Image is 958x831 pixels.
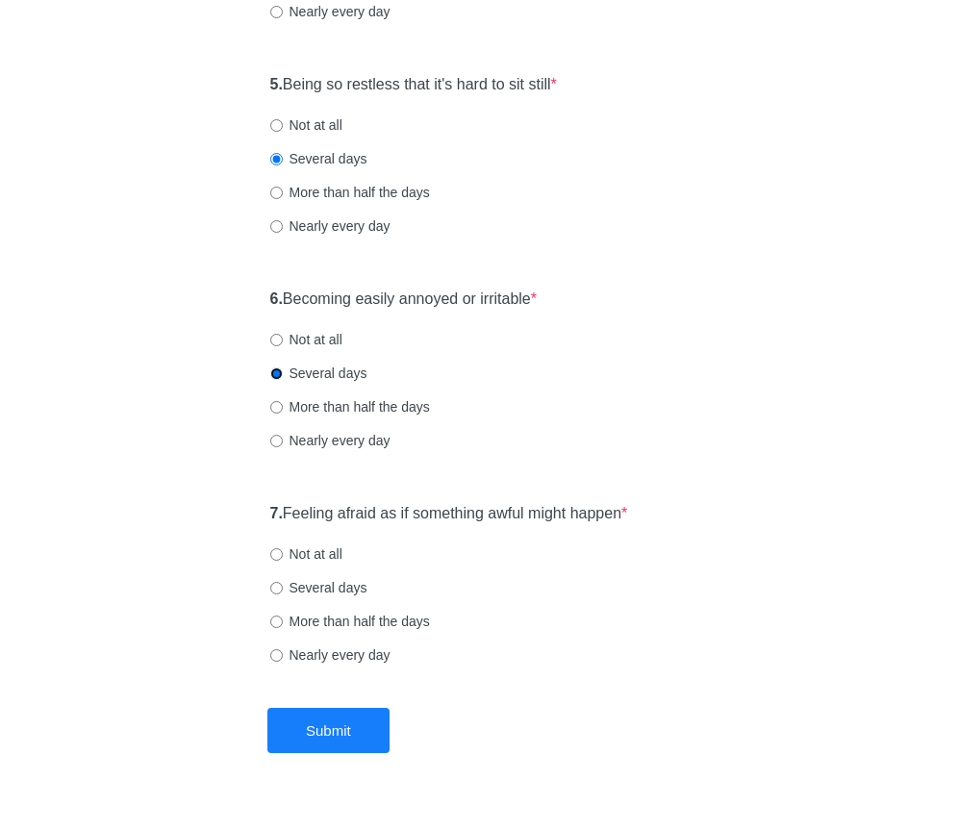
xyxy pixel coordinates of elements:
[270,649,283,662] input: Nearly every day
[270,401,283,414] input: More than half the days
[270,544,342,564] label: Not at all
[270,74,557,96] label: Being so restless that it's hard to sit still
[270,289,538,311] label: Becoming easily annoyed or irritable
[270,435,283,447] input: Nearly every day
[270,6,283,18] input: Nearly every day
[270,153,283,165] input: Several days
[270,187,283,199] input: More than half the days
[270,149,367,168] label: Several days
[270,645,391,665] label: Nearly every day
[270,616,283,628] input: More than half the days
[270,76,283,92] strong: 5.
[270,548,283,561] input: Not at all
[270,578,367,597] label: Several days
[270,505,283,521] strong: 7.
[270,216,391,236] label: Nearly every day
[270,183,430,202] label: More than half the days
[270,397,430,416] label: More than half the days
[270,503,628,525] label: Feeling afraid as if something awful might happen
[270,582,283,594] input: Several days
[270,220,283,233] input: Nearly every day
[270,2,391,21] label: Nearly every day
[270,364,367,383] label: Several days
[270,290,283,307] strong: 6.
[270,431,391,450] label: Nearly every day
[270,330,342,349] label: Not at all
[270,367,283,380] input: Several days
[270,612,430,631] label: More than half the days
[270,119,283,132] input: Not at all
[270,115,342,135] label: Not at all
[270,334,283,346] input: Not at all
[267,708,390,753] button: Submit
